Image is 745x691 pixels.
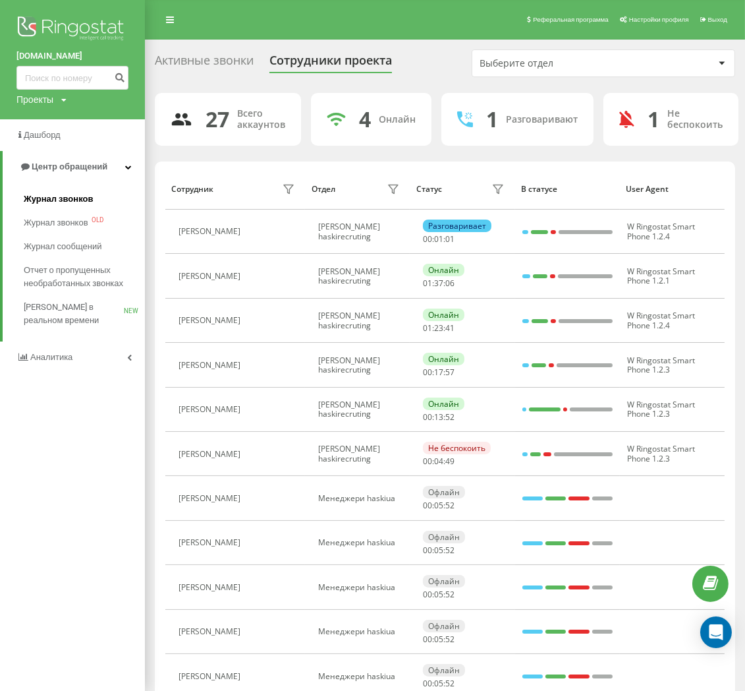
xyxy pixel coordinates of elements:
[434,500,443,511] span: 05
[312,185,335,194] div: Отдел
[434,411,443,423] span: 13
[179,450,244,459] div: [PERSON_NAME]
[627,310,695,330] span: W Ringostat Smart Phone 1.2.4
[318,222,402,241] div: [PERSON_NAME] haskirecruting
[445,589,455,600] span: 52
[629,16,689,23] span: Настройки профиля
[24,235,145,258] a: Журнал сообщений
[318,444,402,464] div: [PERSON_NAME] haskirecruting
[423,413,455,422] div: : :
[423,457,455,466] div: : :
[179,583,244,592] div: [PERSON_NAME]
[434,278,443,289] span: 37
[16,49,128,63] a: [DOMAIN_NAME]
[423,590,455,599] div: : :
[30,352,72,362] span: Аналитика
[434,456,443,467] span: 04
[423,411,432,423] span: 00
[318,672,402,681] div: Менеджери haskiua
[480,58,637,69] div: Выберите отдел
[423,620,465,632] div: Офлайн
[423,589,432,600] span: 00
[179,627,244,636] div: [PERSON_NAME]
[155,53,254,74] div: Активные звонки
[445,545,455,556] span: 52
[24,187,145,211] a: Журнал звонков
[700,616,732,648] div: Open Intercom Messenger
[16,13,128,46] img: Ringostat logo
[318,494,402,503] div: Менеджери haskiua
[423,545,432,556] span: 00
[423,678,432,689] span: 00
[179,405,244,414] div: [PERSON_NAME]
[423,398,464,410] div: Онлайн
[24,301,124,327] span: [PERSON_NAME] в реальном времени
[423,575,465,587] div: Офлайн
[423,679,455,688] div: : :
[16,93,53,106] div: Проекты
[206,107,229,132] div: 27
[24,216,88,229] span: Журнал звонков
[627,266,695,286] span: W Ringostat Smart Phone 1.2.1
[506,114,578,125] div: Разговаривают
[423,309,464,321] div: Онлайн
[3,151,145,183] a: Центр обращений
[648,107,659,132] div: 1
[423,367,432,378] span: 00
[179,316,244,325] div: [PERSON_NAME]
[434,634,443,645] span: 05
[434,367,443,378] span: 17
[434,589,443,600] span: 05
[318,583,402,592] div: Менеджери haskiua
[445,233,455,245] span: 01
[423,456,432,467] span: 00
[423,235,455,244] div: : :
[24,295,145,332] a: [PERSON_NAME] в реальном времениNEW
[359,107,371,132] div: 4
[179,494,244,503] div: [PERSON_NAME]
[179,361,244,370] div: [PERSON_NAME]
[16,66,128,90] input: Поиск по номеру
[423,233,432,245] span: 00
[445,322,455,334] span: 41
[318,400,402,419] div: [PERSON_NAME] haskirecruting
[237,108,285,131] div: Всего аккаунтов
[318,267,402,286] div: [PERSON_NAME] haskirecruting
[445,634,455,645] span: 52
[423,501,455,510] div: : :
[269,53,392,74] div: Сотрудники проекта
[627,355,695,375] span: W Ringostat Smart Phone 1.2.3
[708,16,727,23] span: Выход
[179,538,244,547] div: [PERSON_NAME]
[521,185,613,194] div: В статусе
[423,264,464,276] div: Онлайн
[486,107,498,132] div: 1
[445,411,455,423] span: 52
[627,221,695,241] span: W Ringostat Smart Phone 1.2.4
[445,678,455,689] span: 52
[434,545,443,556] span: 05
[24,258,145,295] a: Отчет о пропущенных необработанных звонках
[423,531,465,543] div: Офлайн
[423,500,432,511] span: 00
[423,353,464,365] div: Онлайн
[423,220,491,232] div: Разговаривает
[445,456,455,467] span: 49
[423,546,455,555] div: : :
[423,664,465,676] div: Офлайн
[423,486,465,498] div: Офлайн
[171,185,213,194] div: Сотрудник
[533,16,609,23] span: Реферальная программа
[24,130,61,140] span: Дашборд
[24,264,138,290] span: Отчет о пропущенных необработанных звонках
[423,279,455,288] div: : :
[423,635,455,644] div: : :
[24,211,145,235] a: Журнал звонковOLD
[627,443,695,464] span: W Ringostat Smart Phone 1.2.3
[423,442,491,454] div: Не беспокоить
[445,278,455,289] span: 06
[379,114,416,125] div: Онлайн
[667,108,723,131] div: Не беспокоить
[423,368,455,377] div: : :
[627,399,695,419] span: W Ringostat Smart Phone 1.2.3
